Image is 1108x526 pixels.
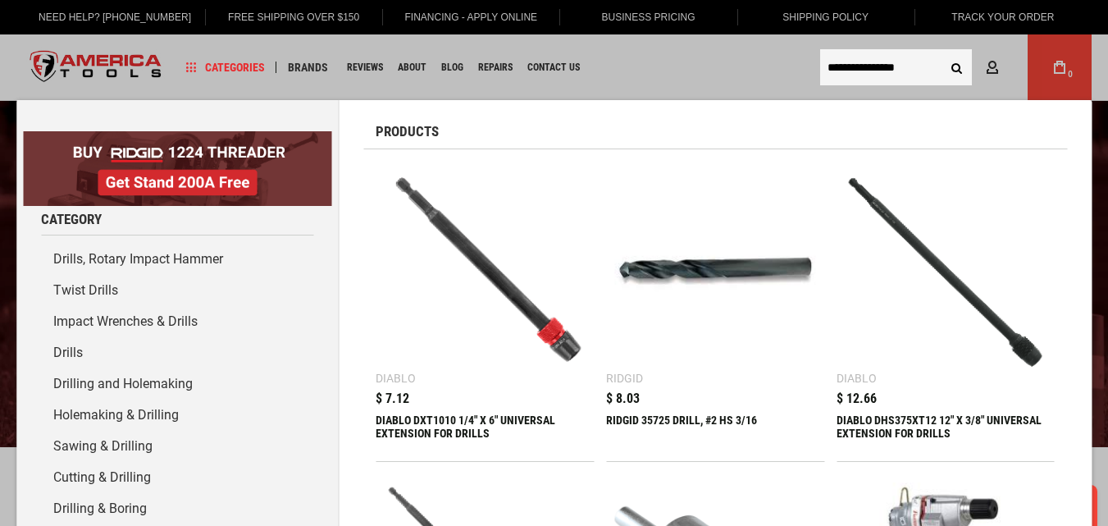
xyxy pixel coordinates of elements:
[837,162,1055,461] a: DIABLO DHS375XT12 12 Diablo $ 12.66 DIABLO DHS375XT12 12" X 3/8" UNIVERSAL EXTENSION FOR DRILLS
[41,400,313,431] a: Holemaking & Drilling
[189,21,208,41] button: Open LiveChat chat widget
[41,462,313,493] a: Cutting & Drilling
[23,131,331,144] a: BOGO: Buy RIDGID® 1224 Threader, Get Stand 200A Free!
[288,62,328,73] span: Brands
[376,414,594,453] div: DIABLO DXT1010 1/4
[837,414,1055,453] div: DIABLO DHS375XT12 12
[606,373,643,384] div: Ridgid
[606,414,824,453] div: RIDGID 35725 DRILL, #2 HS 3/16
[376,162,594,461] a: DIABLO DXT1010 1/4 Diablo $ 7.12 DIABLO DXT1010 1/4" X 6" UNIVERSAL EXTENSION FOR DRILLS
[606,392,640,405] span: $ 8.03
[376,373,416,384] div: Diablo
[941,52,972,83] button: Search
[41,306,313,337] a: Impact Wrenches & Drills
[606,162,824,461] a: RIDGID 35725 DRILL, #2 HS 3/16 Ridgid $ 8.03 RIDGID 35725 DRILL, #2 HS 3/16
[837,392,877,405] span: $ 12.66
[376,392,409,405] span: $ 7.12
[41,244,313,275] a: Drills, Rotary Impact Hammer
[23,25,185,38] p: We're away right now. Please check back later!
[41,275,313,306] a: Twist Drills
[41,337,313,368] a: Drills
[41,213,102,226] span: Category
[23,131,331,206] img: BOGO: Buy RIDGID® 1224 Threader, Get Stand 200A Free!
[41,493,313,524] a: Drilling & Boring
[186,62,265,73] span: Categories
[376,125,439,139] span: Products
[384,170,586,372] img: DIABLO DXT1010 1/4
[41,431,313,462] a: Sawing & Drilling
[179,57,272,79] a: Categories
[837,373,877,384] div: Diablo
[614,170,816,372] img: RIDGID 35725 DRILL, #2 HS 3/16
[845,170,1046,372] img: DIABLO DHS375XT12 12
[41,368,313,400] a: Drilling and Holemaking
[280,57,335,79] a: Brands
